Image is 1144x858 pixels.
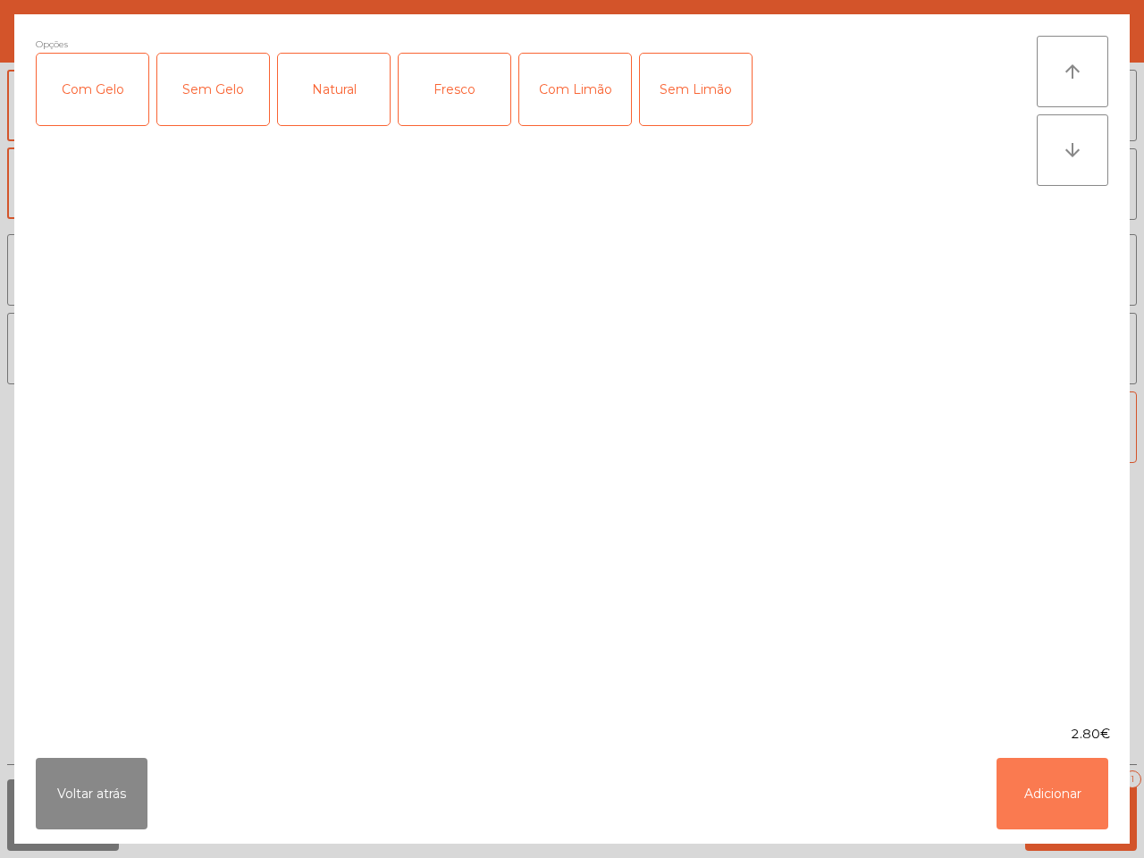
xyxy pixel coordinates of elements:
div: Natural [278,54,390,125]
div: Com Limão [519,54,631,125]
i: arrow_downward [1062,139,1083,161]
button: arrow_upward [1037,36,1108,107]
i: arrow_upward [1062,61,1083,82]
div: Com Gelo [37,54,148,125]
span: Opções [36,36,68,53]
div: 2.80€ [14,725,1130,744]
button: Voltar atrás [36,758,147,829]
div: Sem Limão [640,54,752,125]
button: Adicionar [997,758,1108,829]
div: Fresco [399,54,510,125]
div: Sem Gelo [157,54,269,125]
button: arrow_downward [1037,114,1108,186]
